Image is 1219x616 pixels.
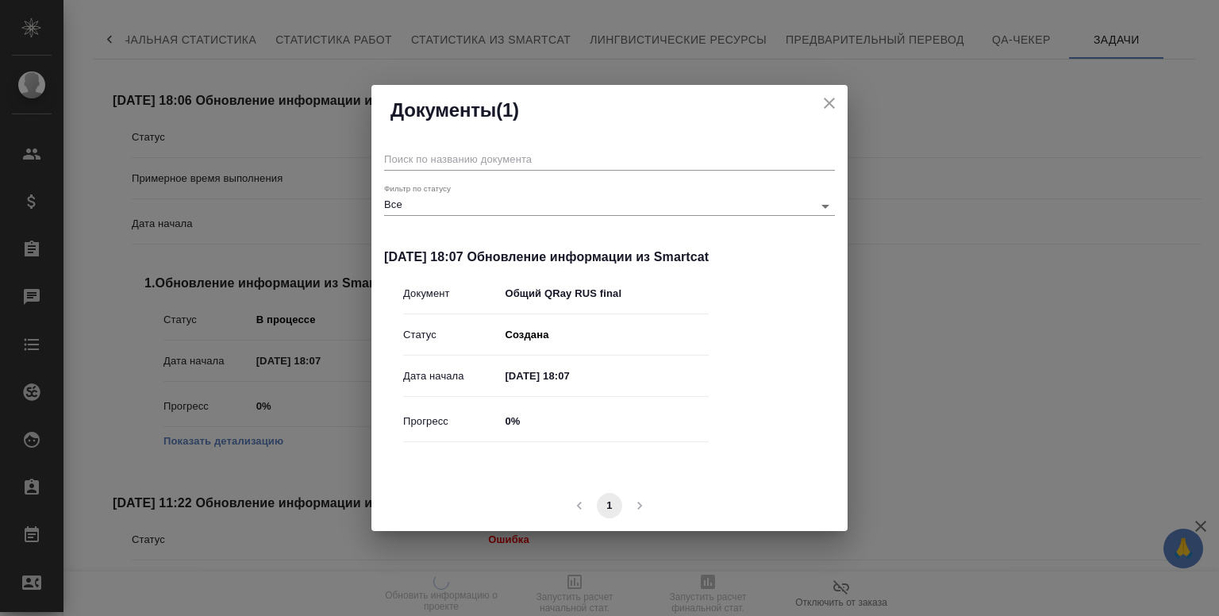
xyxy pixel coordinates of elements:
input: Поиск по названию документа [384,148,835,171]
p: Общий QRay RUS final [505,286,709,302]
p: 0% [505,414,709,429]
p: Документ [403,286,505,302]
button: page 1 [597,493,622,518]
p: Создана [505,327,709,343]
p: [DATE] 18:07 [505,368,709,384]
h2: Документы (1) [390,98,829,123]
nav: pagination navigation [564,493,655,518]
button: close [817,91,841,115]
p: Дата начала [403,368,505,384]
span: [DATE] 18:07 Обновление информации из Smartcat [384,248,709,267]
div: Все [384,196,835,216]
p: Прогресс [403,414,505,429]
label: Фильтр по статусу [384,185,451,193]
p: Статус [403,327,505,343]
